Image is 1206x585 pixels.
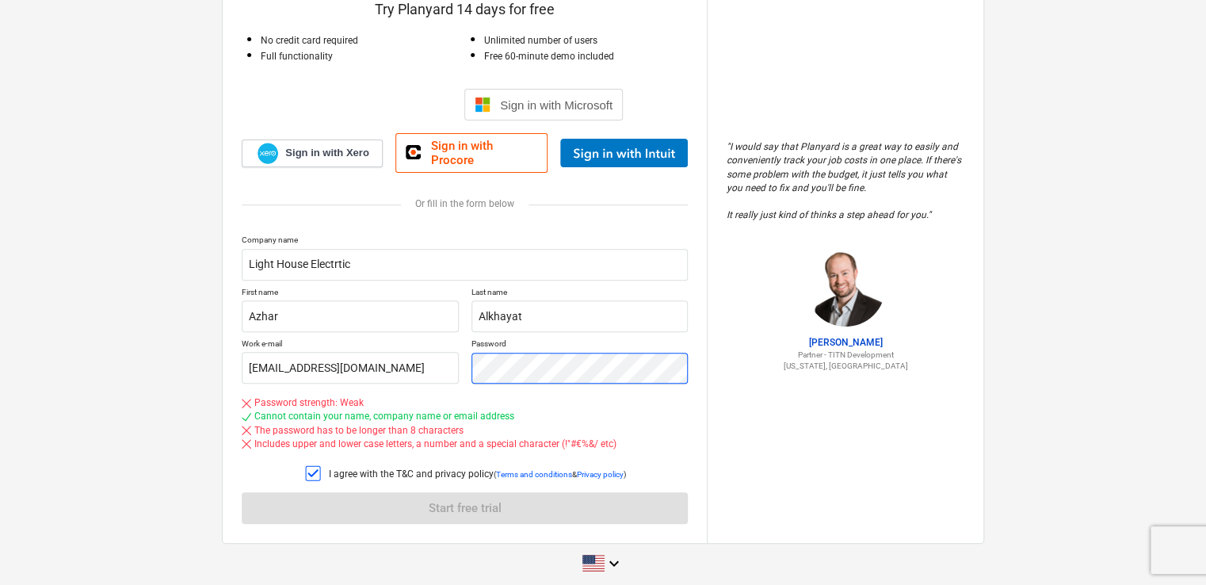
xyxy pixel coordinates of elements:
p: Unlimited number of users [484,34,689,48]
p: Company name [242,235,688,248]
a: Terms and conditions [496,470,572,479]
p: ( & ) [494,469,626,480]
div: Password strength: Weak [254,396,364,410]
div: Includes upper and lower case letters, a number and a special character (!"#€%&/ etc) [254,438,616,451]
input: Company name [242,249,688,281]
a: Sign in with Procore [395,133,548,173]
p: First name [242,287,459,300]
span: Sign in with Procore [430,139,537,167]
p: Free 60-minute demo included [484,50,689,63]
img: Microsoft logo [475,97,490,113]
img: Jordan Cohen [806,247,885,327]
p: [US_STATE], [GEOGRAPHIC_DATA] [727,361,964,371]
a: Privacy policy [577,470,624,479]
p: Partner - TITN Development [727,350,964,360]
p: Full functionality [261,50,465,63]
span: Sign in with Xero [285,146,368,160]
i: keyboard_arrow_down [605,554,624,573]
a: Sign in with Xero [242,140,383,167]
p: Last name [471,287,689,300]
div: Or fill in the form below [242,198,688,209]
p: Password [471,338,689,352]
iframe: Sign in with Google Button [299,87,460,122]
img: Xero logo [258,143,278,164]
p: I agree with the T&C and privacy policy [329,468,494,481]
div: The password has to be longer than 8 characters [254,424,464,438]
span: Sign in with Microsoft [500,98,613,112]
p: Work e-mail [242,338,459,352]
input: First name [242,300,459,332]
input: Work e-mail [242,352,459,384]
input: Last name [471,300,689,332]
p: [PERSON_NAME] [727,336,964,350]
div: Cannot contain your name, company name or email address [254,410,514,423]
p: " I would say that Planyard is a great way to easily and conveniently track your job costs in one... [727,140,964,222]
p: No credit card required [261,34,465,48]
